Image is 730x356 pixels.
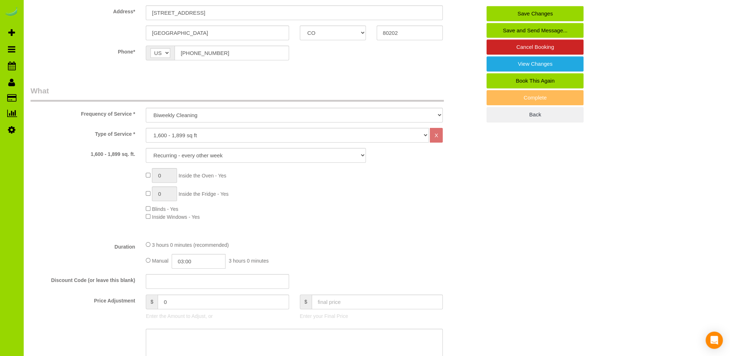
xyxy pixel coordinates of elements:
a: Save Changes [487,6,583,21]
legend: What [31,85,444,102]
span: Inside the Oven - Yes [178,173,226,179]
label: Duration [25,241,140,250]
label: Type of Service * [25,128,140,138]
input: Phone* [175,46,289,60]
input: City* [146,26,289,40]
label: Price Adjustment [25,295,140,304]
a: Back [487,107,583,122]
label: 1,600 - 1,899 sq. ft. [25,148,140,158]
img: Automaid Logo [4,7,19,17]
label: Discount Code (or leave this blank) [25,274,140,284]
span: $ [300,295,312,309]
span: Inside Windows - Yes [152,214,200,220]
span: 3 hours 0 minutes (recommended) [152,242,229,248]
input: Zip Code* [377,26,443,40]
div: Open Intercom Messenger [706,332,723,349]
a: View Changes [487,56,583,71]
span: $ [146,295,158,309]
label: Address* [25,5,140,15]
p: Enter your Final Price [300,313,443,320]
span: Blinds - Yes [152,206,178,212]
span: Inside the Fridge - Yes [178,191,228,197]
label: Frequency of Service * [25,108,140,117]
input: final price [312,295,443,309]
a: Save and Send Message... [487,23,583,38]
p: Enter the Amount to Adjust, or [146,313,289,320]
span: 3 hours 0 minutes [229,258,269,264]
a: Book This Again [487,73,583,88]
label: Phone* [25,46,140,55]
span: Manual [152,258,168,264]
a: Cancel Booking [487,40,583,55]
